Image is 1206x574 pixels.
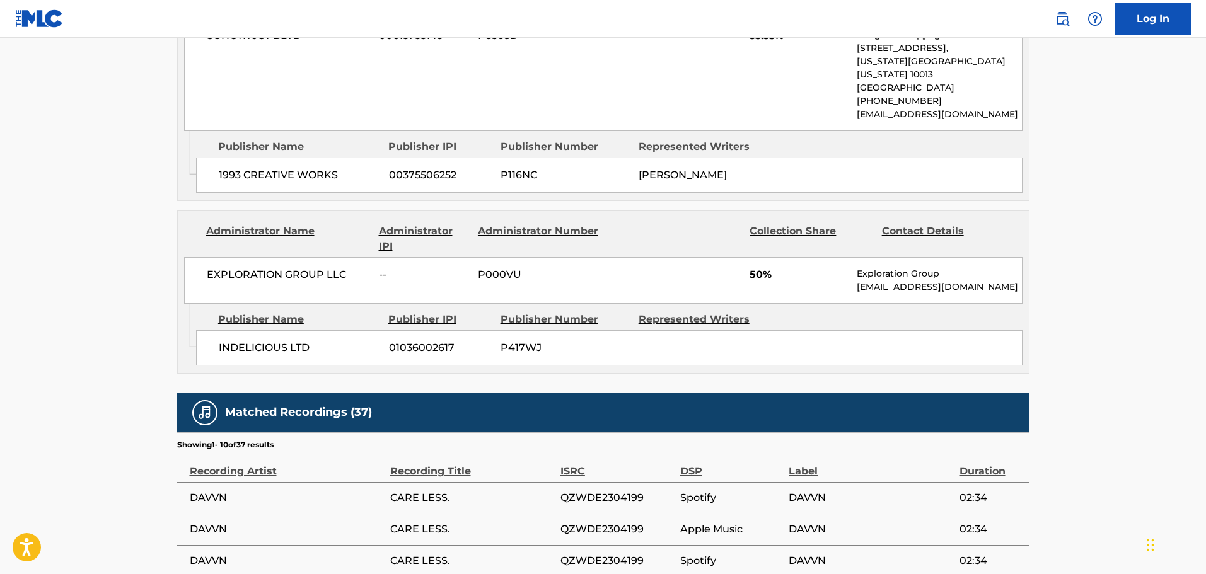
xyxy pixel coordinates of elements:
[190,451,384,479] div: Recording Artist
[206,224,369,254] div: Administrator Name
[560,451,674,479] div: ISRC
[1087,11,1103,26] img: help
[190,522,384,537] span: DAVVN
[379,224,468,254] div: Administrator IPI
[639,139,767,154] div: Represented Writers
[388,139,491,154] div: Publisher IPI
[960,490,1023,505] span: 02:34
[207,267,370,282] span: EXPLORATION GROUP LLC
[501,340,629,355] span: P417WJ
[390,553,554,568] span: CARE LESS.
[639,312,767,327] div: Represented Writers
[501,139,629,154] div: Publisher Number
[789,553,953,568] span: DAVVN
[857,267,1021,280] p: Exploration Group
[219,168,380,183] span: 1993 CREATIVE WORKS
[789,490,953,505] span: DAVVN
[857,55,1021,81] p: [US_STATE][GEOGRAPHIC_DATA][US_STATE] 10013
[960,522,1023,537] span: 02:34
[857,42,1021,55] p: [STREET_ADDRESS],
[177,439,274,451] p: Showing 1 - 10 of 37 results
[218,312,379,327] div: Publisher Name
[960,553,1023,568] span: 02:34
[501,312,629,327] div: Publisher Number
[197,405,212,420] img: Matched Recordings
[882,224,1004,254] div: Contact Details
[1147,526,1154,564] div: Drag
[680,553,782,568] span: Spotify
[478,224,600,254] div: Administrator Number
[960,451,1023,479] div: Duration
[857,108,1021,121] p: [EMAIL_ADDRESS][DOMAIN_NAME]
[750,224,872,254] div: Collection Share
[390,490,554,505] span: CARE LESS.
[789,451,953,479] div: Label
[680,451,782,479] div: DSP
[750,267,847,282] span: 50%
[560,522,674,537] span: QZWDE2304199
[501,168,629,183] span: P116NC
[1115,3,1191,35] a: Log In
[1082,6,1108,32] div: Help
[190,553,384,568] span: DAVVN
[1055,11,1070,26] img: search
[478,267,600,282] span: P000VU
[857,280,1021,294] p: [EMAIL_ADDRESS][DOMAIN_NAME]
[218,139,379,154] div: Publisher Name
[789,522,953,537] span: DAVVN
[219,340,380,355] span: INDELICIOUS LTD
[389,340,491,355] span: 01036002617
[225,405,372,420] h5: Matched Recordings (37)
[15,9,64,28] img: MLC Logo
[1050,6,1075,32] a: Public Search
[639,169,727,181] span: [PERSON_NAME]
[388,312,491,327] div: Publisher IPI
[379,267,468,282] span: --
[680,490,782,505] span: Spotify
[390,451,554,479] div: Recording Title
[857,95,1021,108] p: [PHONE_NUMBER]
[857,81,1021,95] p: [GEOGRAPHIC_DATA]
[390,522,554,537] span: CARE LESS.
[560,553,674,568] span: QZWDE2304199
[389,168,491,183] span: 00375506252
[1143,514,1206,574] iframe: Chat Widget
[680,522,782,537] span: Apple Music
[560,490,674,505] span: QZWDE2304199
[190,490,384,505] span: DAVVN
